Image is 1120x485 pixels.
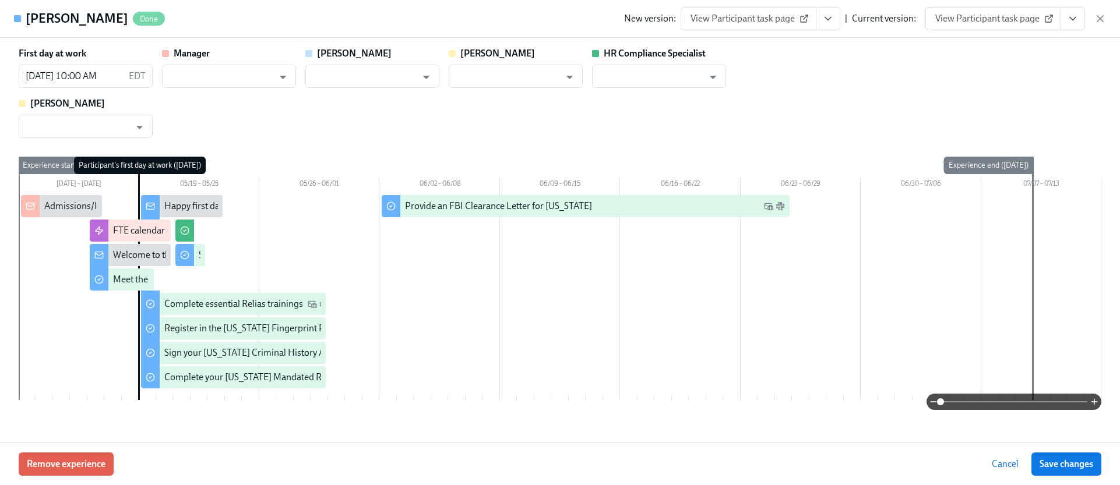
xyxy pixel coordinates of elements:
span: View Participant task page [935,13,1051,24]
span: Save changes [1040,458,1093,470]
strong: [PERSON_NAME] [317,48,392,59]
div: Happy first day! [164,200,227,213]
div: | [845,12,847,25]
div: Sign your [US_STATE] Criminal History Affidavit [164,346,352,359]
div: 05/19 – 05/25 [139,178,259,193]
button: Cancel [984,452,1027,476]
div: Register in the [US_STATE] Fingerprint Portal [164,322,343,335]
svg: Slack [319,299,329,309]
span: Remove experience [27,458,105,470]
button: Open [561,68,579,86]
div: Admissions/Intake New Hire cleared to start [44,200,220,213]
button: Remove experience [19,452,114,476]
button: Open [704,68,722,86]
strong: [PERSON_NAME] [30,98,105,109]
div: 06/09 – 06/15 [500,178,620,193]
span: Cancel [992,458,1019,470]
p: EDT [129,70,146,83]
span: Experience Log [110,442,168,456]
div: New version: [624,12,676,25]
strong: Manager [174,48,210,59]
div: Meet the team! [113,273,173,286]
svg: Work Email [764,201,773,211]
button: Open [274,68,292,86]
div: [DATE] – [DATE] [19,178,139,193]
div: Participant's first day at work ([DATE]) [74,157,206,174]
div: Complete your [US_STATE] Mandated Reporter Training [164,371,386,384]
div: 06/16 – 06/22 [620,178,740,193]
button: Open [417,68,435,86]
span: View Participant task page [691,13,806,24]
div: Welcome to the Charlie Health team! [113,249,259,261]
div: 06/02 – 06/08 [379,178,499,193]
strong: HR Compliance Specialist [604,48,706,59]
svg: Slack [776,201,785,211]
div: Submit and sign your [US_STATE] Disclosure form [199,249,396,261]
button: View task page [1061,7,1085,30]
div: 05/26 – 06/01 [259,178,379,193]
div: Current version: [852,12,916,25]
label: First day at work [19,47,86,60]
a: View Participant task page [925,7,1061,30]
div: Experience start ([DATE]) [18,157,110,174]
span: Done [133,15,165,23]
button: Save changes [1031,452,1101,476]
div: 07/07 – 07/13 [981,178,1101,193]
div: 06/30 – 07/06 [861,178,981,193]
span: Experience Status [26,442,96,456]
div: FTE calendar invitations for week 1 [113,224,250,237]
strong: [PERSON_NAME] [460,48,535,59]
div: Experience end ([DATE]) [944,157,1033,174]
div: Provide an FBI Clearance Letter for [US_STATE] [405,200,592,213]
div: Complete essential Relias trainings [164,298,303,310]
div: 06/23 – 06/29 [741,178,861,193]
button: View task page [816,7,840,30]
h4: [PERSON_NAME] [26,10,128,27]
span: Pending Schedules [182,442,255,456]
svg: Work Email [308,299,317,309]
a: View Participant task page [681,7,816,30]
button: Open [131,118,149,136]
